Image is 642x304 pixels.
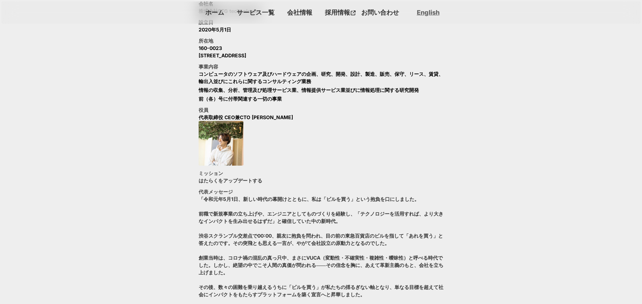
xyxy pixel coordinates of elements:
h3: 代表メッセージ [199,188,233,195]
h3: 役員 [199,106,208,114]
a: お問い合わせ [358,7,402,18]
p: 採用情報 [322,7,351,18]
li: 前（各）号に付帯関連する一切の事業 [199,95,282,102]
a: 会社情報 [284,7,315,18]
a: English [417,8,440,17]
a: サービス一覧 [234,7,277,18]
li: コンピュータのソフトウェア及びハードウェアの企画、研究、開発、設計、製造、販売、保守、リース、賃貸、輸出入並びにこれらに関するコンサルティング業務 [199,70,443,85]
h3: 所在地 [199,37,213,44]
p: 代表取締役 CEO兼CTO [PERSON_NAME] [199,114,293,121]
p: はたらくをアップデートする [199,177,262,184]
h3: ミッション [199,169,223,177]
h3: 事業内容 [199,63,218,70]
a: 採用情報 [322,7,358,18]
li: 情報の収集、分析、管理及び処理サービス業、情報提供サービス業並びに情報処理に関する研究開発 [199,86,419,94]
p: 160-0023 [STREET_ADDRESS] [199,44,246,59]
p: 2020年5月1日 [199,26,231,33]
a: ホーム [202,7,227,18]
